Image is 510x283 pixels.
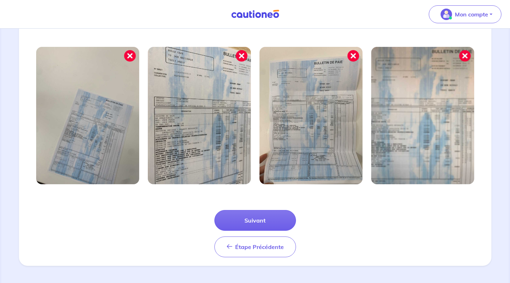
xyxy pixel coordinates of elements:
img: Image mal cadrée 2 [148,47,251,184]
img: Image mal cadrée 1 [36,47,139,184]
button: Étape Précédente [214,236,296,257]
span: Étape Précédente [235,243,284,250]
button: Suivant [214,210,296,231]
img: illu_account_valid_menu.svg [441,9,452,20]
img: Image mal cadrée 3 [259,47,363,184]
p: Mon compte [455,10,488,19]
button: illu_account_valid_menu.svgMon compte [429,5,501,23]
img: Image mal cadrée 4 [371,47,474,184]
img: Cautioneo [228,10,282,19]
